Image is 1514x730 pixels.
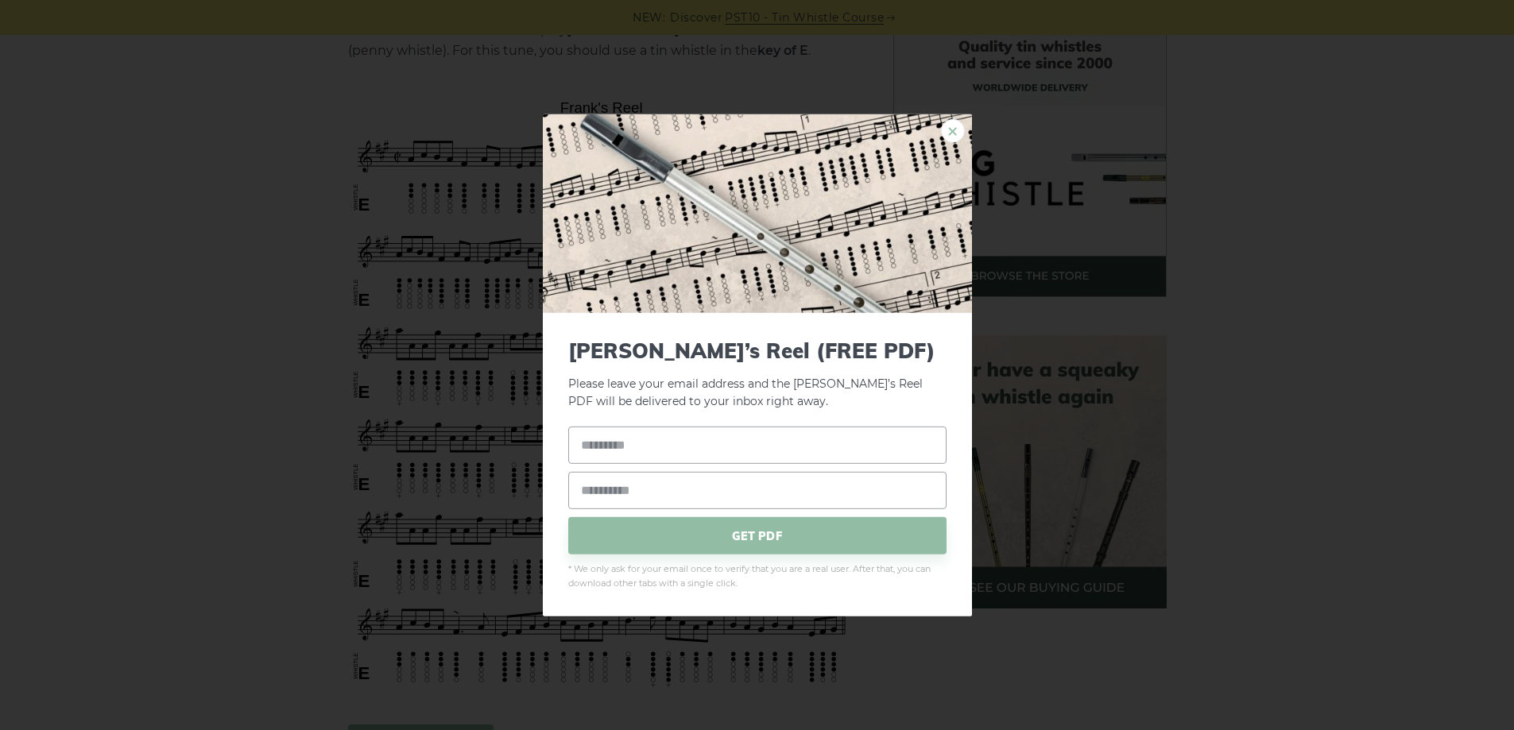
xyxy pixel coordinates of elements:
p: Please leave your email address and the [PERSON_NAME]’s Reel PDF will be delivered to your inbox ... [568,338,947,411]
span: * We only ask for your email once to verify that you are a real user. After that, you can downloa... [568,562,947,591]
a: × [941,118,965,142]
img: Tin Whistle Tab Preview [543,114,972,312]
span: [PERSON_NAME]’s Reel (FREE PDF) [568,338,947,362]
span: GET PDF [568,517,947,554]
